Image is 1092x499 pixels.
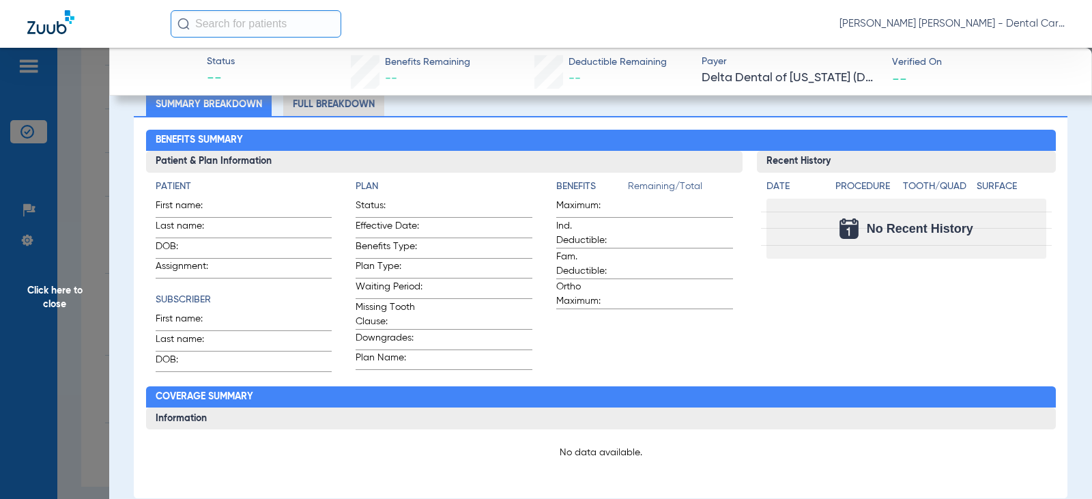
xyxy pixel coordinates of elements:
[892,71,907,85] span: --
[757,151,1055,173] h3: Recent History
[356,331,422,350] span: Downgrades:
[835,180,897,194] h4: Procedure
[356,300,422,329] span: Missing Tooth Clause:
[839,218,859,239] img: Calendar
[356,219,422,238] span: Effective Date:
[867,222,973,236] span: No Recent History
[556,180,628,194] h4: Benefits
[556,250,623,279] span: Fam. Deductible:
[156,199,222,217] span: First name:
[156,446,1046,459] p: No data available.
[556,280,623,309] span: Ortho Maximum:
[356,180,532,194] h4: Plan
[156,240,222,258] span: DOB:
[156,180,332,194] h4: Patient
[556,199,623,217] span: Maximum:
[146,151,743,173] h3: Patient & Plan Information
[628,180,733,199] span: Remaining/Total
[207,70,235,89] span: --
[177,18,190,30] img: Search Icon
[977,180,1046,194] h4: Surface
[977,180,1046,199] app-breakdown-title: Surface
[156,219,222,238] span: Last name:
[892,55,1070,70] span: Verified On
[385,72,397,85] span: --
[27,10,74,34] img: Zuub Logo
[156,312,222,330] span: First name:
[702,55,880,69] span: Payer
[356,280,422,298] span: Waiting Period:
[569,72,581,85] span: --
[766,180,824,199] app-breakdown-title: Date
[156,332,222,351] span: Last name:
[903,180,972,199] app-breakdown-title: Tooth/Quad
[146,386,1056,408] h2: Coverage Summary
[903,180,972,194] h4: Tooth/Quad
[356,351,422,369] span: Plan Name:
[156,293,332,307] h4: Subscriber
[835,180,897,199] app-breakdown-title: Procedure
[702,70,880,87] span: Delta Dental of [US_STATE] (DDPA) - AI
[569,55,667,70] span: Deductible Remaining
[839,17,1065,31] span: [PERSON_NAME] [PERSON_NAME] - Dental Care of [PERSON_NAME]
[356,240,422,258] span: Benefits Type:
[156,259,222,278] span: Assignment:
[766,180,824,194] h4: Date
[146,408,1056,429] h3: Information
[171,10,341,38] input: Search for patients
[556,219,623,248] span: Ind. Deductible:
[283,92,384,116] li: Full Breakdown
[356,259,422,278] span: Plan Type:
[156,353,222,371] span: DOB:
[556,180,628,199] app-breakdown-title: Benefits
[146,92,272,116] li: Summary Breakdown
[385,55,470,70] span: Benefits Remaining
[207,55,235,69] span: Status
[356,199,422,217] span: Status:
[146,130,1056,152] h2: Benefits Summary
